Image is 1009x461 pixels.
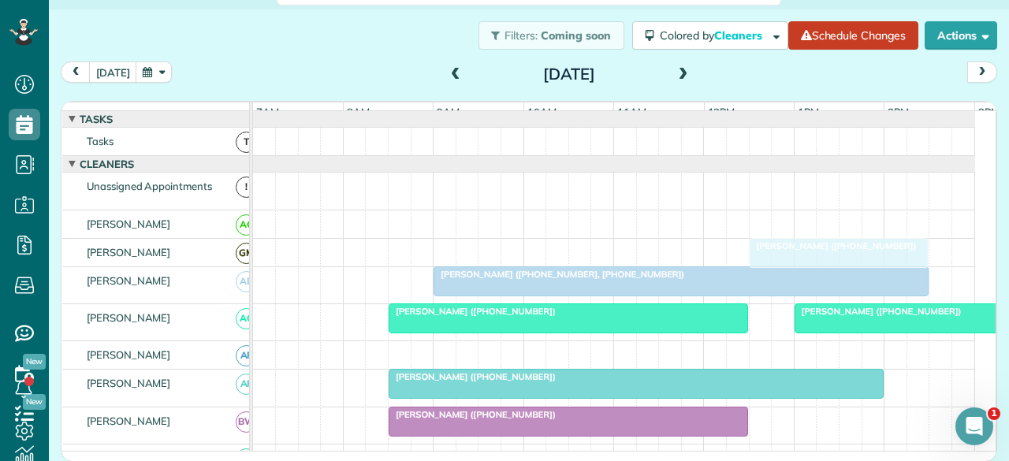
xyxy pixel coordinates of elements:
span: AF [236,345,257,366]
span: AF [236,374,257,395]
span: Cleaners [76,158,137,170]
span: [PERSON_NAME] [84,377,174,389]
span: Colored by [660,28,768,43]
span: [PERSON_NAME] [84,311,174,324]
button: prev [61,61,91,83]
span: 11am [614,106,650,118]
span: [PERSON_NAME] ([PHONE_NUMBER]) [388,306,557,317]
span: GM [236,243,257,264]
h2: [DATE] [471,65,668,83]
span: Filters: [504,28,538,43]
span: Cleaners [714,28,765,43]
span: 3pm [975,106,1003,118]
span: [PERSON_NAME] ([PHONE_NUMBER]) [748,240,917,251]
span: AC [236,214,257,236]
button: Colored byCleaners [632,21,788,50]
button: Actions [925,21,997,50]
span: 1 [988,407,1000,420]
span: T [236,132,257,153]
span: Tasks [76,113,116,125]
a: Schedule Changes [788,21,918,50]
span: 12pm [705,106,739,118]
span: [PERSON_NAME] ([PHONE_NUMBER]) [794,306,962,317]
span: 10am [524,106,560,118]
button: next [967,61,997,83]
iframe: Intercom live chat [955,407,993,445]
span: [PERSON_NAME] [84,217,174,230]
span: Tasks [84,135,117,147]
span: 8am [344,106,373,118]
span: AB [236,271,257,292]
span: 9am [434,106,463,118]
span: 2pm [884,106,912,118]
span: [PERSON_NAME] [84,274,174,287]
span: [PERSON_NAME] ([PHONE_NUMBER]) [388,409,557,420]
span: [PERSON_NAME] [84,415,174,427]
span: Unassigned Appointments [84,180,215,192]
span: [PERSON_NAME] ([PHONE_NUMBER], [PHONE_NUMBER]) [433,269,685,280]
span: New [23,354,46,370]
span: 1pm [795,106,822,118]
span: [PERSON_NAME] [84,348,174,361]
span: BW [236,411,257,433]
span: AC [236,308,257,329]
span: [PERSON_NAME] [84,246,174,258]
span: Coming soon [541,28,612,43]
span: ! [236,177,257,198]
span: [PERSON_NAME] ([PHONE_NUMBER]) [388,371,557,382]
button: [DATE] [89,61,137,83]
span: 7am [253,106,282,118]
